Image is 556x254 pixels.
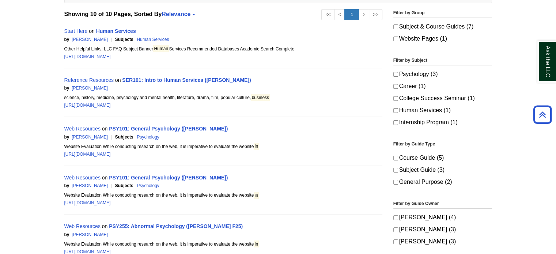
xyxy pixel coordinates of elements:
[109,86,114,91] span: |
[160,183,203,188] span: 8.72
[393,177,492,187] label: General Purpose (2)
[393,105,492,115] label: Human Services (1)
[153,45,169,52] mark: Human
[393,57,492,65] legend: Filter by Subject
[334,9,345,20] a: <
[162,11,194,17] a: Relevance
[170,37,175,42] span: |
[109,232,114,237] span: |
[369,9,382,20] a: >>
[254,143,259,150] mark: in
[64,223,101,229] a: Web Resources
[64,9,382,19] strong: Showing 10 of 10 Pages, Sorted By
[64,54,111,59] a: [URL][DOMAIN_NAME]
[393,120,398,125] input: Internship Program (1)
[393,212,492,223] label: [PERSON_NAME] (4)
[64,94,382,102] div: science, history, medicine, psychology and mental health, literature, drama, film, popular culture,
[251,94,270,101] mark: business
[109,37,114,42] span: |
[321,9,334,20] a: <<
[64,126,101,132] a: Web Resources
[64,175,101,181] a: Web Resources
[176,37,204,42] span: Search Score
[109,183,114,188] span: |
[109,86,154,91] span: 10.77
[393,81,492,91] label: Career (1)
[254,192,259,199] mark: in
[72,86,108,91] a: [PERSON_NAME]
[393,180,398,185] input: General Purpose (2)
[393,140,492,149] legend: Filter by Guide Type
[109,126,228,132] a: PSY101: General Psychology ([PERSON_NAME])
[359,9,369,20] a: >
[393,200,492,209] legend: Filter by Guide Owner
[115,134,135,140] span: Subjects
[64,143,382,151] div: Website Evaluation While conducting research on the web, it is imperative to evaluate the website
[344,9,359,20] a: 1
[64,86,69,91] span: by
[102,175,108,181] span: on
[109,175,228,181] a: PSY101: General Psychology ([PERSON_NAME])
[393,153,492,163] label: Course Guide (5)
[393,69,492,79] label: Psychology (3)
[72,183,108,188] a: [PERSON_NAME]
[160,134,203,140] span: 8.73
[64,103,111,108] a: [URL][DOMAIN_NAME]
[531,110,554,120] a: Back to Top
[115,37,135,42] span: Subjects
[122,77,251,83] a: SER101: Intro to Human Services ([PERSON_NAME])
[64,45,382,53] div: Other Helpful Links: LLC FAQ Subject Banner Services Recommended Databases Academic Search Complete
[393,84,398,89] input: Career (1)
[137,134,159,140] a: Psychology
[64,37,69,42] span: by
[393,117,492,128] label: Internship Program (1)
[64,28,88,34] a: Start Here
[64,152,111,157] a: [URL][DOMAIN_NAME]
[393,224,492,235] label: [PERSON_NAME] (3)
[137,183,159,188] a: Psychology
[393,24,398,29] input: Subject & Course Guides (7)
[96,28,136,34] a: Human Services
[393,93,492,103] label: College Success Seminar (1)
[170,37,215,42] span: 25.95
[393,165,492,175] label: Subject Guide (3)
[102,126,108,132] span: on
[64,200,111,205] a: [URL][DOMAIN_NAME]
[393,239,398,244] input: [PERSON_NAME] (3)
[393,215,398,220] input: [PERSON_NAME] (4)
[109,232,152,237] span: 8.54
[137,37,169,42] a: Human Services
[393,168,398,173] input: Subject Guide (3)
[167,183,195,188] span: Search Score
[64,77,114,83] a: Reference Resources
[115,86,143,91] span: Search Score
[64,192,382,199] div: Website Evaluation While conducting research on the web, it is imperative to evaluate the website
[393,96,398,101] input: College Success Seminar (1)
[109,223,243,229] a: PSY255: Abnormal Psychology ([PERSON_NAME] F25)
[393,34,492,44] label: Website Pages (1)
[393,37,398,41] input: Website Pages (1)
[321,9,382,20] ul: Search Pagination
[393,22,492,32] label: Subject & Course Guides (7)
[393,156,398,160] input: Course Guide (5)
[72,134,108,140] a: [PERSON_NAME]
[64,240,382,248] div: Website Evaluation While conducting research on the web, it is imperative to evaluate the website
[64,183,69,188] span: by
[64,232,69,237] span: by
[64,134,69,140] span: by
[115,183,135,188] span: Subjects
[393,72,398,77] input: Psychology (3)
[393,9,492,18] legend: Filter by Group
[160,183,165,188] span: |
[115,77,121,83] span: on
[72,37,108,42] a: [PERSON_NAME]
[89,28,95,34] span: on
[160,134,165,140] span: |
[102,223,108,229] span: on
[393,236,492,247] label: [PERSON_NAME] (3)
[72,232,108,237] a: [PERSON_NAME]
[393,108,398,113] input: Human Services (1)
[167,134,195,140] span: Search Score
[109,134,114,140] span: |
[254,240,259,247] mark: in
